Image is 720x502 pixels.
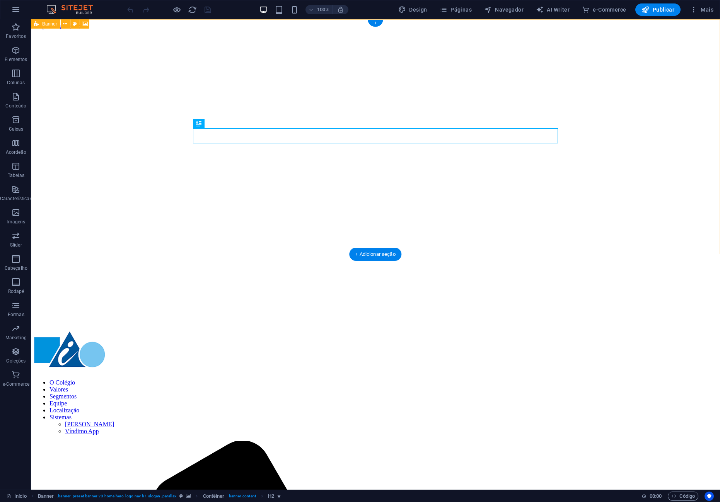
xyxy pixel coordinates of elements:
[337,6,344,13] i: Ao redimensionar, ajusta automaticamente o nível de zoom para caber no dispositivo escolhido.
[8,288,24,294] p: Rodapé
[481,3,527,16] button: Navegador
[186,494,191,498] i: Este elemento contém um plano de fundo
[642,6,674,14] span: Publicar
[395,3,430,16] div: Design (Ctrl+Alt+Y)
[172,5,181,14] button: Clique aqui para sair do modo de visualização e continuar editando
[484,6,524,14] span: Navegador
[8,172,24,179] p: Tabelas
[317,5,329,14] h6: 100%
[668,492,698,501] button: Código
[44,5,102,14] img: Editor Logo
[179,494,183,498] i: Este elemento é uma predefinição personalizável
[533,3,573,16] button: AI Writer
[227,492,256,501] span: . banner-content
[6,149,26,155] p: Acordeão
[6,358,26,364] p: Coleções
[6,492,27,501] a: Clique para cancelar a seleção. Clique duas vezes para abrir as Páginas
[6,33,26,39] p: Favoritos
[655,493,656,499] span: :
[687,3,717,16] button: Mais
[705,492,714,501] button: Usercentrics
[690,6,713,14] span: Mais
[3,381,29,387] p: e-Commerce
[368,20,383,27] div: +
[38,492,281,501] nav: breadcrumb
[579,3,629,16] button: e-Commerce
[398,6,427,14] span: Design
[10,242,22,248] p: Slider
[57,492,176,501] span: . banner .preset-banner-v3-home-hero-logo-nav-h1-slogan .parallax
[8,311,24,318] p: Formas
[437,3,475,16] button: Páginas
[440,6,472,14] span: Páginas
[5,265,27,271] p: Cabeçalho
[671,492,695,501] span: Código
[395,3,430,16] button: Design
[536,6,570,14] span: AI Writer
[5,335,27,341] p: Marketing
[650,492,662,501] span: 00 00
[188,5,197,14] i: Recarregar página
[5,56,27,63] p: Elementos
[9,126,24,132] p: Caixas
[203,492,225,501] span: Clique para selecionar. Clique duas vezes para editar
[7,80,25,86] p: Colunas
[349,248,401,261] div: + Adicionar seção
[188,5,197,14] button: reload
[305,5,333,14] button: 100%
[277,494,281,498] i: O elemento contém uma animação
[635,3,681,16] button: Publicar
[3,3,55,10] a: Skip to main content
[5,103,26,109] p: Conteúdo
[268,492,274,501] span: Clique para selecionar. Clique duas vezes para editar
[642,492,662,501] h6: Tempo de sessão
[38,492,54,501] span: Clique para selecionar. Clique duas vezes para editar
[7,219,25,225] p: Imagens
[42,22,57,26] span: Banner
[582,6,626,14] span: e-Commerce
